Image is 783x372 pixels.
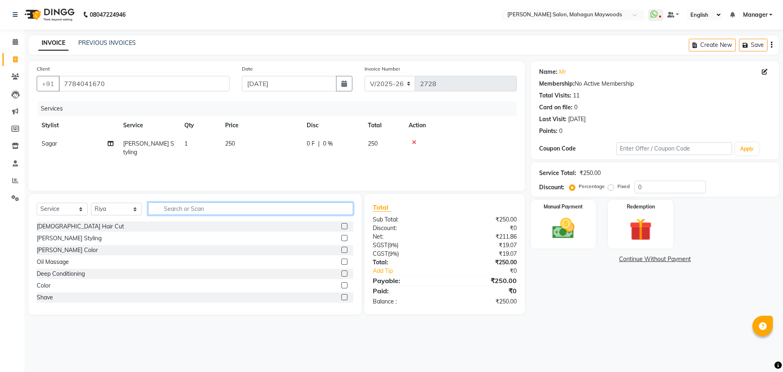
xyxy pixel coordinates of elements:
[617,183,630,190] label: Fixed
[367,258,445,267] div: Total:
[365,65,400,73] label: Invoice Number
[42,140,57,147] span: Sagar
[367,286,445,296] div: Paid:
[367,297,445,306] div: Balance :
[37,222,124,231] div: [DEMOGRAPHIC_DATA] Hair Cut
[118,116,179,135] th: Service
[616,142,732,155] input: Enter Offer / Coupon Code
[242,65,253,73] label: Date
[37,258,69,266] div: Oil Massage
[539,144,616,153] div: Coupon Code
[37,116,118,135] th: Stylist
[445,232,522,241] div: ₹211.86
[59,76,230,91] input: Search by Name/Mobile/Email/Code
[37,234,102,243] div: [PERSON_NAME] Styling
[404,116,517,135] th: Action
[373,250,388,257] span: CGST
[38,101,523,116] div: Services
[573,91,580,100] div: 11
[445,215,522,224] div: ₹250.00
[37,76,60,91] button: +91
[622,215,659,244] img: _gift.svg
[148,202,353,215] input: Search or Scan
[367,241,445,250] div: ( )
[307,139,315,148] span: 0 F
[37,270,85,278] div: Deep Conditioning
[689,39,736,51] button: Create New
[445,224,522,232] div: ₹0
[545,215,582,241] img: _cash.svg
[123,140,174,156] span: [PERSON_NAME] Styling
[445,241,522,250] div: ₹19.07
[367,267,458,275] a: Add Tip
[367,250,445,258] div: ( )
[445,276,522,286] div: ₹250.00
[539,80,771,88] div: No Active Membership
[539,91,571,100] div: Total Visits:
[373,203,391,212] span: Total
[37,65,50,73] label: Client
[445,250,522,258] div: ₹19.07
[544,203,583,210] label: Manual Payment
[225,140,235,147] span: 250
[184,140,188,147] span: 1
[559,68,566,76] a: Mr
[533,255,777,263] a: Continue Without Payment
[539,68,557,76] div: Name:
[389,242,397,248] span: 9%
[318,139,320,148] span: |
[539,115,566,124] div: Last Visit:
[37,293,53,302] div: Shave
[220,116,302,135] th: Price
[574,103,577,112] div: 0
[579,183,605,190] label: Percentage
[37,246,98,255] div: [PERSON_NAME] Color
[739,39,768,51] button: Save
[373,241,387,249] span: SGST
[38,36,69,51] a: INVOICE
[367,276,445,286] div: Payable:
[323,139,333,148] span: 0 %
[367,224,445,232] div: Discount:
[367,232,445,241] div: Net:
[37,281,51,290] div: Color
[445,286,522,296] div: ₹0
[627,203,655,210] label: Redemption
[735,143,759,155] button: Apply
[445,297,522,306] div: ₹250.00
[568,115,586,124] div: [DATE]
[458,267,522,275] div: ₹0
[539,169,576,177] div: Service Total:
[90,3,126,26] b: 08047224946
[539,127,557,135] div: Points:
[539,103,573,112] div: Card on file:
[580,169,601,177] div: ₹250.00
[368,140,378,147] span: 250
[363,116,404,135] th: Total
[539,183,564,192] div: Discount:
[78,39,136,46] a: PREVIOUS INVOICES
[21,3,77,26] img: logo
[179,116,220,135] th: Qty
[743,11,768,19] span: Manager
[445,258,522,267] div: ₹250.00
[539,80,575,88] div: Membership:
[302,116,363,135] th: Disc
[559,127,562,135] div: 0
[367,215,445,224] div: Sub Total:
[389,250,397,257] span: 9%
